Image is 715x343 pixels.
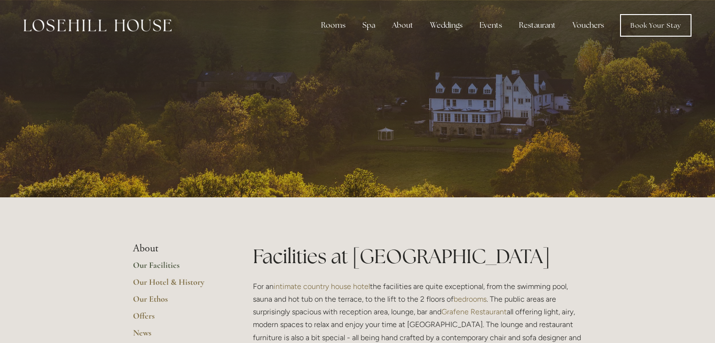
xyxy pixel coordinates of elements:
div: Restaurant [511,16,563,35]
div: About [385,16,421,35]
a: Vouchers [565,16,612,35]
a: Grafene Restaurant [441,307,507,316]
a: Our Facilities [133,260,223,277]
div: Events [472,16,510,35]
img: Losehill House [24,19,172,31]
div: Weddings [423,16,470,35]
div: Rooms [314,16,353,35]
a: Our Ethos [133,294,223,311]
li: About [133,242,223,255]
a: bedrooms [454,295,487,304]
a: Our Hotel & History [133,277,223,294]
h1: Facilities at [GEOGRAPHIC_DATA] [253,242,582,270]
div: Spa [355,16,383,35]
a: Book Your Stay [620,14,691,37]
a: intimate country house hotel [274,282,370,291]
a: Offers [133,311,223,327]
